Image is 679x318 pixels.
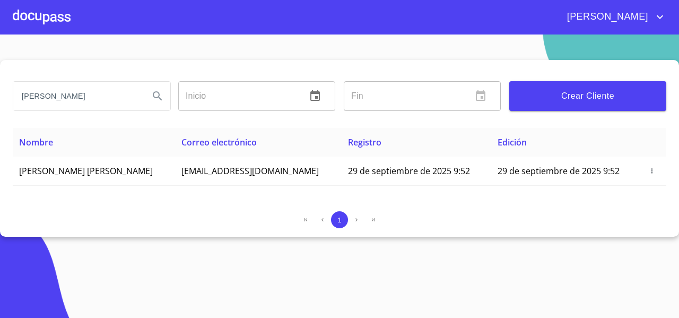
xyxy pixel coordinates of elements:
span: Nombre [19,136,53,148]
button: 1 [331,211,348,228]
span: 29 de septiembre de 2025 9:52 [498,165,620,177]
span: [PERSON_NAME] [PERSON_NAME] [19,165,153,177]
span: 1 [337,216,341,224]
button: Crear Cliente [509,81,666,111]
span: 29 de septiembre de 2025 9:52 [348,165,470,177]
button: Search [145,83,170,109]
input: search [13,82,141,110]
button: account of current user [559,8,666,25]
span: Crear Cliente [518,89,658,104]
span: [PERSON_NAME] [559,8,654,25]
span: [EMAIL_ADDRESS][DOMAIN_NAME] [181,165,319,177]
span: Registro [348,136,381,148]
span: Edición [498,136,527,148]
span: Correo electrónico [181,136,257,148]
